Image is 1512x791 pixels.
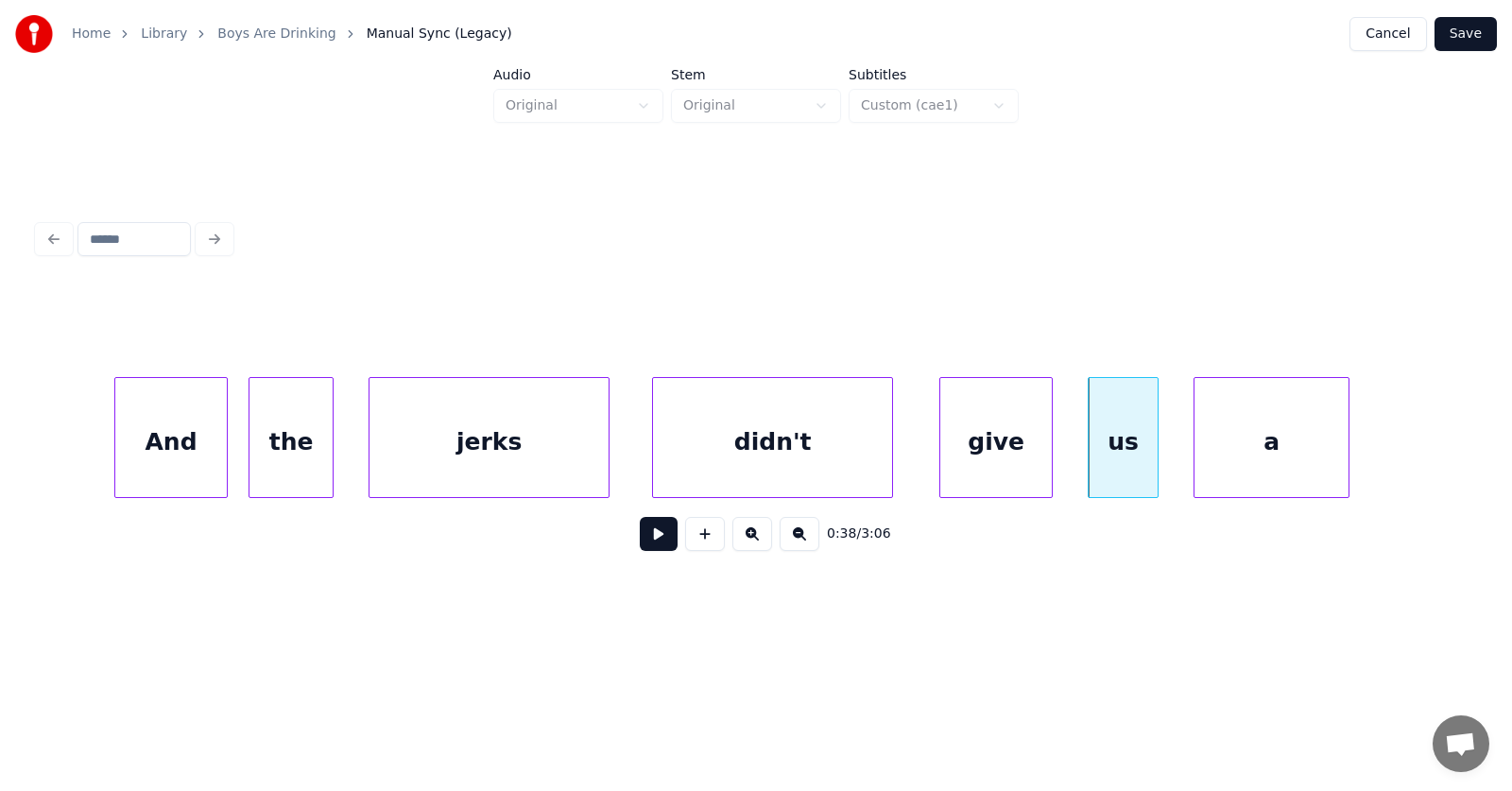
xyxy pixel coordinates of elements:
label: Audio [493,68,663,81]
button: Save [1435,17,1497,51]
button: Cancel [1349,17,1426,51]
label: Stem [671,68,841,81]
span: 0:38 [827,524,856,543]
span: 3:06 [861,524,890,543]
img: youka [15,15,53,53]
a: Boys Are Drinking [217,25,335,43]
label: Subtitles [849,68,1019,81]
span: Manual Sync (Legacy) [367,25,512,43]
nav: breadcrumb [72,25,512,43]
div: / [827,524,872,543]
div: Open chat [1433,715,1489,772]
a: Library [141,25,187,43]
a: Home [72,25,111,43]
